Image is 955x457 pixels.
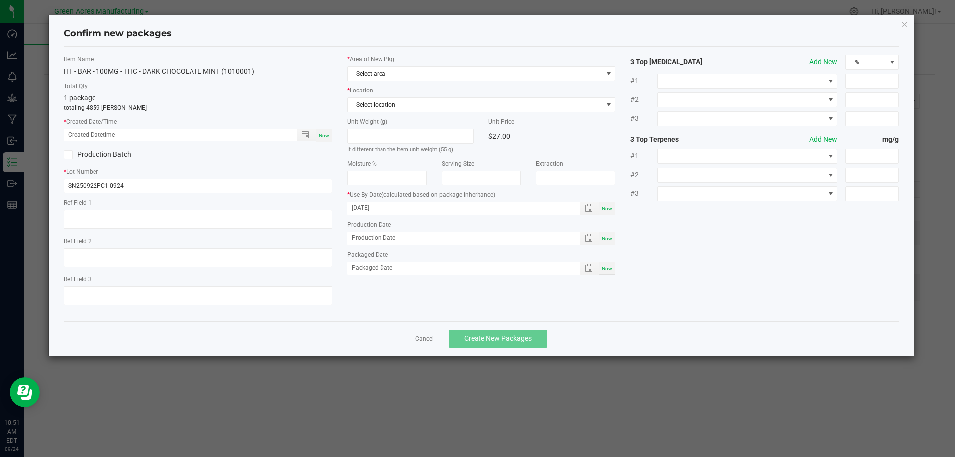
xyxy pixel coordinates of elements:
[64,117,332,126] label: Created Date/Time
[347,146,453,153] small: If different than the item unit weight (55 g)
[319,133,329,138] span: Now
[488,129,615,144] div: $27.00
[64,237,332,246] label: Ref Field 2
[347,86,616,95] label: Location
[809,57,837,67] button: Add New
[536,159,615,168] label: Extraction
[64,149,191,160] label: Production Batch
[64,198,332,207] label: Ref Field 1
[10,377,40,407] iframe: Resource center
[630,57,738,67] strong: 3 Top [MEDICAL_DATA]
[449,330,547,348] button: Create New Packages
[347,117,474,126] label: Unit Weight (g)
[64,129,286,141] input: Created Datetime
[580,262,600,275] span: Toggle popup
[297,129,316,141] span: Toggle popup
[64,66,332,77] div: HT - BAR - 100MG - THC - DARK CHOCOLATE MINT (1010001)
[630,94,657,105] span: #2
[580,232,600,245] span: Toggle popup
[630,113,657,124] span: #3
[64,103,332,112] p: totaling 4859 [PERSON_NAME]
[580,202,600,215] span: Toggle popup
[630,134,738,145] strong: 3 Top Terpenes
[64,275,332,284] label: Ref Field 3
[630,151,657,161] span: #1
[64,55,332,64] label: Item Name
[602,206,612,211] span: Now
[602,236,612,241] span: Now
[442,159,521,168] label: Serving Size
[488,117,615,126] label: Unit Price
[845,134,899,145] strong: mg/g
[347,97,616,112] span: NO DATA FOUND
[347,190,616,199] label: Use By Date
[347,262,570,274] input: Packaged Date
[347,159,427,168] label: Moisture %
[846,55,886,69] span: %
[630,76,657,86] span: #1
[630,188,657,199] span: #3
[602,266,612,271] span: Now
[347,232,570,244] input: Production Date
[382,191,495,198] span: (calculated based on package inheritance)
[348,98,603,112] span: Select location
[347,220,616,229] label: Production Date
[64,167,332,176] label: Lot Number
[630,170,657,180] span: #2
[464,334,532,342] span: Create New Packages
[415,335,434,343] a: Cancel
[64,94,95,102] span: 1 package
[64,27,899,40] h4: Confirm new packages
[347,55,616,64] label: Area of New Pkg
[348,67,603,81] span: Select area
[347,202,570,214] input: Use By Date
[347,250,616,259] label: Packaged Date
[809,134,837,145] button: Add New
[64,82,332,91] label: Total Qty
